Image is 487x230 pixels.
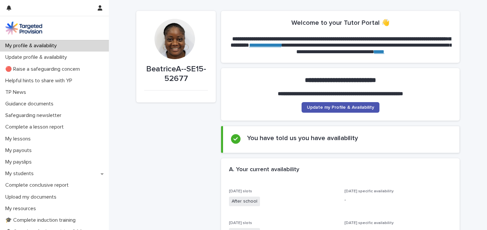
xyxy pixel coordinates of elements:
p: 🔴 Raise a safeguarding concern [3,66,85,72]
img: M5nRWzHhSzIhMunXDL62 [5,21,42,35]
h2: You have told us you have availability [247,134,358,142]
p: My profile & availability [3,43,62,49]
h2: Welcome to your Tutor Portal 👋 [291,19,390,27]
span: [DATE] specific availability [344,221,394,225]
a: Update my Profile & Availability [302,102,379,113]
span: After school [229,197,260,206]
p: Complete a lesson report [3,124,69,130]
span: [DATE] slots [229,189,252,193]
span: [DATE] specific availability [344,189,394,193]
span: Update my Profile & Availability [307,105,374,110]
h2: A. Your current availability [229,166,299,173]
p: TP News [3,89,31,96]
p: My resources [3,206,41,212]
p: My payslips [3,159,37,165]
p: Update profile & availability [3,54,72,60]
p: BeatriceA--SE15-52677 [144,64,208,84]
p: Helpful hints to share with YP [3,78,78,84]
p: My payouts [3,147,37,154]
p: Safeguarding newsletter [3,112,67,119]
p: My lessons [3,136,36,142]
p: Upload my documents [3,194,62,200]
p: 🎓 Complete induction training [3,217,81,223]
p: Complete conclusive report [3,182,74,188]
span: [DATE] slots [229,221,252,225]
p: My students [3,171,39,177]
p: Guidance documents [3,101,59,107]
p: - [344,197,452,204]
